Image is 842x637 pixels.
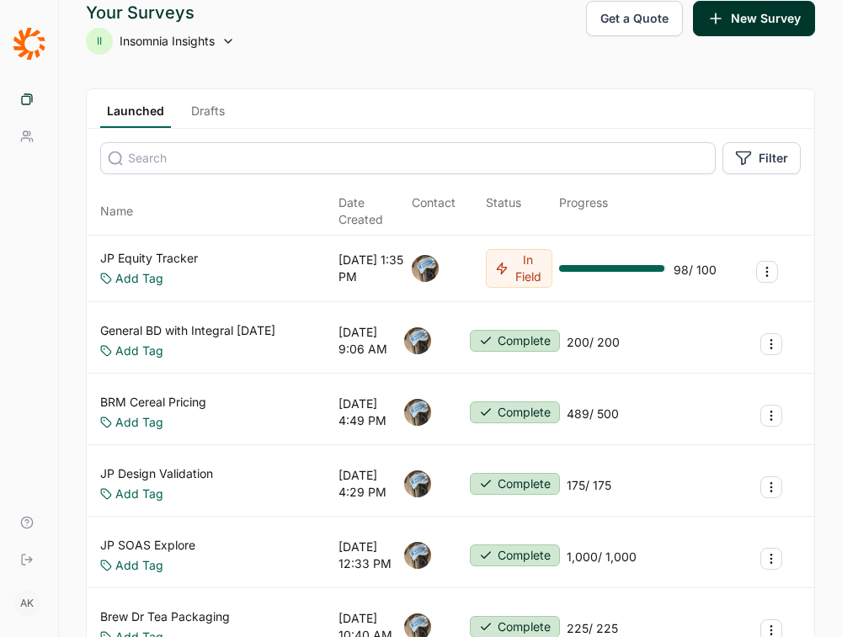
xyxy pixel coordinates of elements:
[86,28,113,55] div: II
[100,250,198,267] a: JP Equity Tracker
[586,1,683,36] button: Get a Quote
[470,544,560,566] button: Complete
[115,342,163,359] a: Add Tag
[100,465,213,482] a: JP Design Validation
[120,33,215,50] span: Insomnia Insights
[100,322,275,339] a: General BD with Integral [DATE]
[115,414,163,431] a: Add Tag
[486,249,552,288] button: In Field
[567,406,619,422] div: 489 / 500
[86,1,235,24] div: Your Surveys
[100,142,716,174] input: Search
[567,477,611,494] div: 175 / 175
[404,399,431,426] img: ocn8z7iqvmiiaveqkfqd.png
[567,620,618,637] div: 225 / 225
[115,270,163,287] a: Add Tag
[760,476,782,498] button: Survey Actions
[100,103,171,128] a: Launched
[693,1,815,36] button: New Survey
[115,557,163,574] a: Add Tag
[184,103,232,128] a: Drafts
[470,330,560,352] button: Complete
[338,395,397,429] div: [DATE] 4:49 PM
[760,333,782,355] button: Survey Actions
[404,542,431,569] img: ocn8z7iqvmiiaveqkfqd.png
[412,194,456,228] div: Contact
[470,401,560,423] button: Complete
[760,548,782,570] button: Survey Actions
[338,194,405,228] span: Date Created
[100,537,195,554] a: JP SOAS Explore
[100,608,230,625] a: Brew Dr Tea Packaging
[567,549,637,565] div: 1,000 / 1,000
[404,327,431,354] img: ocn8z7iqvmiiaveqkfqd.png
[486,194,521,228] div: Status
[100,394,206,411] a: BRM Cereal Pricing
[338,467,397,501] div: [DATE] 4:29 PM
[338,539,397,572] div: [DATE] 12:33 PM
[559,194,608,228] div: Progress
[338,324,397,358] div: [DATE] 9:06 AM
[100,203,133,220] span: Name
[567,334,620,351] div: 200 / 200
[674,262,717,279] div: 98 / 100
[338,252,405,285] div: [DATE] 1:35 PM
[470,473,560,495] button: Complete
[756,261,778,283] button: Survey Actions
[760,405,782,427] button: Survey Actions
[404,470,431,497] img: ocn8z7iqvmiiaveqkfqd.png
[115,486,163,502] a: Add Tag
[412,255,439,282] img: ocn8z7iqvmiiaveqkfqd.png
[759,150,788,167] span: Filter
[13,590,40,617] div: AK
[722,142,801,174] button: Filter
